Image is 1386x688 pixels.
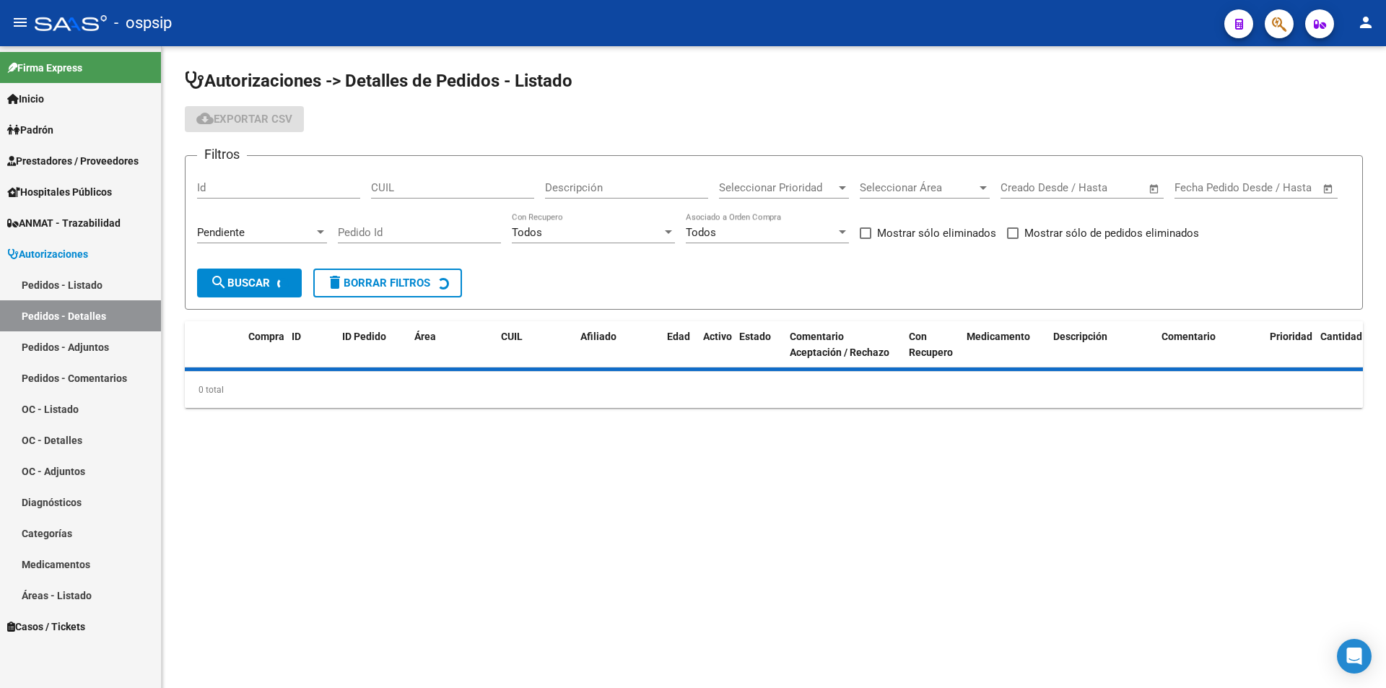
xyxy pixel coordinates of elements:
[903,321,961,369] datatable-header-cell: Con Recupero
[877,225,996,242] span: Mostrar sólo eliminados
[575,321,661,369] datatable-header-cell: Afiliado
[967,331,1030,342] span: Medicamento
[1270,331,1312,342] span: Prioridad
[7,184,112,200] span: Hospitales Públicos
[1072,181,1142,194] input: Fecha fin
[196,110,214,127] mat-icon: cloud_download
[697,321,733,369] datatable-header-cell: Activo
[1146,180,1163,197] button: Open calendar
[292,331,301,342] span: ID
[733,321,784,369] datatable-header-cell: Estado
[197,144,247,165] h3: Filtros
[196,113,292,126] span: Exportar CSV
[719,181,836,194] span: Seleccionar Prioridad
[1337,639,1372,674] div: Open Intercom Messenger
[197,269,302,297] button: Buscar
[326,274,344,291] mat-icon: delete
[243,321,286,369] datatable-header-cell: Compra
[1053,331,1107,342] span: Descripción
[790,331,889,359] span: Comentario Aceptación / Rechazo
[185,106,304,132] button: Exportar CSV
[909,331,953,359] span: Con Recupero
[667,331,690,342] span: Edad
[1024,225,1199,242] span: Mostrar sólo de pedidos eliminados
[1320,331,1362,342] span: Cantidad
[580,331,616,342] span: Afiliado
[12,14,29,31] mat-icon: menu
[185,372,1363,408] div: 0 total
[336,321,409,369] datatable-header-cell: ID Pedido
[686,226,716,239] span: Todos
[784,321,903,369] datatable-header-cell: Comentario Aceptación / Rechazo
[1357,14,1374,31] mat-icon: person
[1264,321,1315,369] datatable-header-cell: Prioridad
[326,276,430,289] span: Borrar Filtros
[739,331,771,342] span: Estado
[1315,321,1372,369] datatable-header-cell: Cantidad
[661,321,697,369] datatable-header-cell: Edad
[248,331,284,342] span: Compra
[1320,180,1337,197] button: Open calendar
[114,7,172,39] span: - ospsip
[409,321,495,369] datatable-header-cell: Área
[7,91,44,107] span: Inicio
[7,60,82,76] span: Firma Express
[7,246,88,262] span: Autorizaciones
[1047,321,1156,369] datatable-header-cell: Descripción
[501,331,523,342] span: CUIL
[7,215,121,231] span: ANMAT - Trazabilidad
[1156,321,1264,369] datatable-header-cell: Comentario
[7,619,85,635] span: Casos / Tickets
[961,321,1047,369] datatable-header-cell: Medicamento
[495,321,575,369] datatable-header-cell: CUIL
[414,331,436,342] span: Área
[1161,331,1216,342] span: Comentario
[7,122,53,138] span: Padrón
[7,153,139,169] span: Prestadores / Proveedores
[313,269,462,297] button: Borrar Filtros
[1246,181,1316,194] input: Fecha fin
[860,181,977,194] span: Seleccionar Área
[210,276,270,289] span: Buscar
[210,274,227,291] mat-icon: search
[342,331,386,342] span: ID Pedido
[1174,181,1233,194] input: Fecha inicio
[286,321,336,369] datatable-header-cell: ID
[1001,181,1059,194] input: Fecha inicio
[703,331,732,342] span: Activo
[512,226,542,239] span: Todos
[197,226,245,239] span: Pendiente
[185,71,572,91] span: Autorizaciones -> Detalles de Pedidos - Listado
